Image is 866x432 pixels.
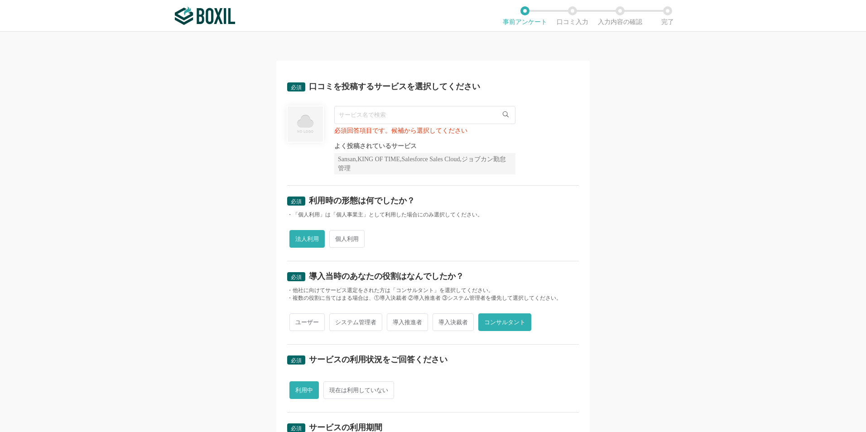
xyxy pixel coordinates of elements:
span: 個人利用 [329,230,365,248]
li: 事前アンケート [501,6,548,25]
span: 必須 [291,274,302,280]
span: 法人利用 [289,230,325,248]
div: ・複数の役割に当てはまる場合は、①導入決裁者 ②導入推進者 ③システム管理者を優先して選択してください。 [287,294,579,302]
span: 必須 [291,425,302,432]
div: 利用時の形態は何でしたか？ [309,197,415,205]
div: 導入当時のあなたの役割はなんでしたか？ [309,272,464,280]
span: 必須 [291,84,302,91]
span: 必須 [291,357,302,364]
div: Sansan,KING OF TIME,Salesforce Sales Cloud,ジョブカン勤怠管理 [334,153,515,174]
li: 入力内容の確認 [596,6,644,25]
input: サービス名で検索 [334,106,515,124]
div: ・「個人利用」は「個人事業主」として利用した場合にのみ選択してください。 [287,211,579,219]
span: ユーザー [289,313,325,331]
li: 完了 [644,6,691,25]
div: サービスの利用状況をご回答ください [309,355,447,364]
span: 導入決裁者 [433,313,474,331]
span: コンサルタント [478,313,531,331]
span: システム管理者 [329,313,382,331]
span: 利用中 [289,381,319,399]
div: サービスの利用期間 [309,423,382,432]
span: 現在は利用していない [323,381,394,399]
div: 口コミを投稿するサービスを選択してください [309,82,480,91]
span: 必須 [291,198,302,205]
span: 導入推進者 [387,313,428,331]
div: よく投稿されているサービス [334,143,515,149]
div: 必須回答項目です。候補から選択してください [334,128,515,134]
div: ・他社に向けてサービス選定をされた方は「コンサルタント」を選択してください。 [287,287,579,294]
img: ボクシルSaaS_ロゴ [175,7,235,25]
li: 口コミ入力 [548,6,596,25]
